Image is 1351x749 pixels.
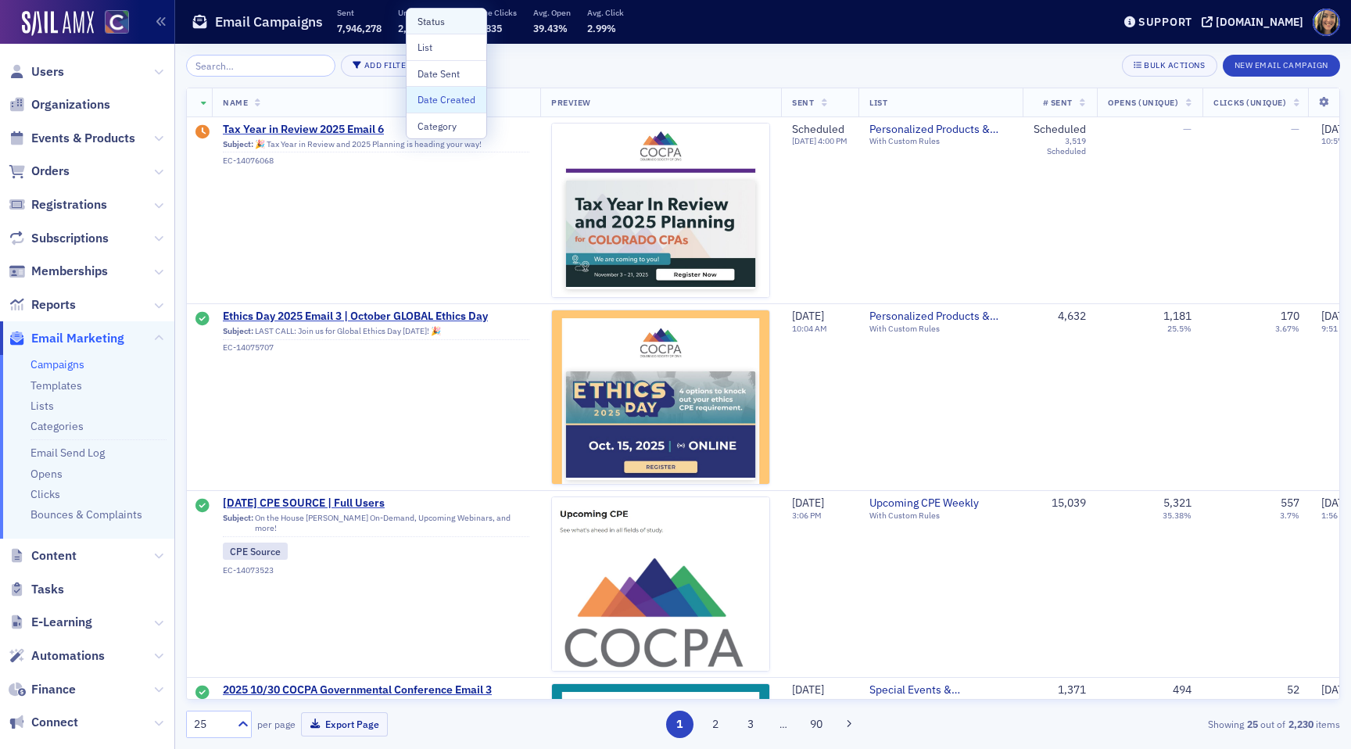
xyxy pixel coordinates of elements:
[1163,310,1192,324] div: 1,181
[1034,136,1086,156] div: 3,519 Scheduled
[803,711,830,738] button: 90
[1275,323,1299,333] div: 3.67%
[587,22,616,34] span: 2.99%
[666,711,693,738] button: 1
[31,714,78,731] span: Connect
[9,714,78,731] a: Connect
[105,10,129,34] img: SailAMX
[1138,15,1192,29] div: Support
[1223,55,1340,77] button: New Email Campaign
[1281,496,1299,511] div: 557
[869,123,1012,137] a: Personalized Products & Events
[9,163,70,180] a: Orders
[31,163,70,180] span: Orders
[417,40,475,54] div: List
[9,681,76,698] a: Finance
[869,323,1012,333] div: With Custom Rules
[223,683,529,697] a: 2025 10/30 COCPA Governmental Conference Email 3
[215,13,323,31] h1: Email Campaigns
[533,7,571,18] p: Avg. Open
[31,330,124,347] span: Email Marketing
[466,7,517,18] p: Unique Clicks
[22,11,94,36] img: SailAMX
[31,614,92,631] span: E-Learning
[223,123,529,137] span: Tax Year in Review 2025 Email 6
[1213,97,1286,108] span: Clicks (Unique)
[1034,310,1086,324] div: 4,632
[869,697,1012,707] div: With Custom Rules
[31,263,108,280] span: Memberships
[1122,55,1217,77] button: Bulk Actions
[257,717,296,731] label: per page
[1167,323,1192,333] div: 25.5%
[1285,717,1316,731] strong: 2,230
[551,97,591,108] span: Preview
[223,543,288,560] div: CPE Source
[407,34,486,59] button: List
[223,310,529,324] span: Ethics Day 2025 Email 3 | October GLOBAL Ethics Day
[31,296,76,314] span: Reports
[869,310,1012,324] a: Personalized Products & Events
[223,496,529,511] a: [DATE] CPE SOURCE | Full Users
[407,60,486,86] button: Date Sent
[9,196,107,213] a: Registrations
[869,97,887,108] span: List
[1163,697,1192,707] div: 36.03%
[195,312,210,328] div: Sent
[1144,61,1205,70] div: Bulk Actions
[1244,717,1260,731] strong: 25
[9,547,77,564] a: Content
[31,681,76,698] span: Finance
[737,711,765,738] button: 3
[792,696,827,707] time: 10:03 AM
[30,378,82,392] a: Templates
[31,96,110,113] span: Organizations
[1321,509,1351,520] time: 1:56 PM
[1163,510,1192,520] div: 35.38%
[792,322,827,333] time: 10:04 AM
[9,647,105,665] a: Automations
[1163,496,1192,511] div: 5,321
[1034,123,1086,137] div: Scheduled
[792,509,822,520] time: 3:06 PM
[195,499,210,514] div: Sent
[223,139,253,149] span: Subject:
[1173,683,1192,697] div: 494
[9,581,64,598] a: Tasks
[398,22,443,34] span: 2,970,918
[417,92,475,106] div: Date Created
[869,510,1012,520] div: With Custom Rules
[9,330,124,347] a: Email Marketing
[1034,683,1086,697] div: 1,371
[966,717,1340,731] div: Showing out of items
[30,487,60,501] a: Clicks
[869,496,1012,511] a: Upcoming CPE Weekly
[792,309,824,323] span: [DATE]
[9,263,108,280] a: Memberships
[30,399,54,413] a: Lists
[223,156,529,166] div: EC-14076068
[9,614,92,631] a: E-Learning
[30,446,105,460] a: Email Send Log
[31,196,107,213] span: Registrations
[1202,16,1309,27] button: [DOMAIN_NAME]
[792,123,848,137] div: Scheduled
[337,7,382,18] p: Sent
[398,7,450,18] p: Unique Opens
[587,7,624,18] p: Avg. Click
[417,66,475,81] div: Date Sent
[869,683,1012,697] a: Special Events & Announcements
[9,63,64,81] a: Users
[1313,9,1340,36] span: Profile
[31,63,64,81] span: Users
[869,136,1012,146] div: With Custom Rules
[1281,310,1299,324] div: 170
[792,135,818,146] span: [DATE]
[9,130,135,147] a: Events & Products
[223,139,529,153] div: 🎉 Tax Year in Review and 2025 Planning is heading your way!
[792,97,814,108] span: Sent
[186,55,335,77] input: Search…
[30,507,142,521] a: Bounces & Complaints
[1287,683,1299,697] div: 52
